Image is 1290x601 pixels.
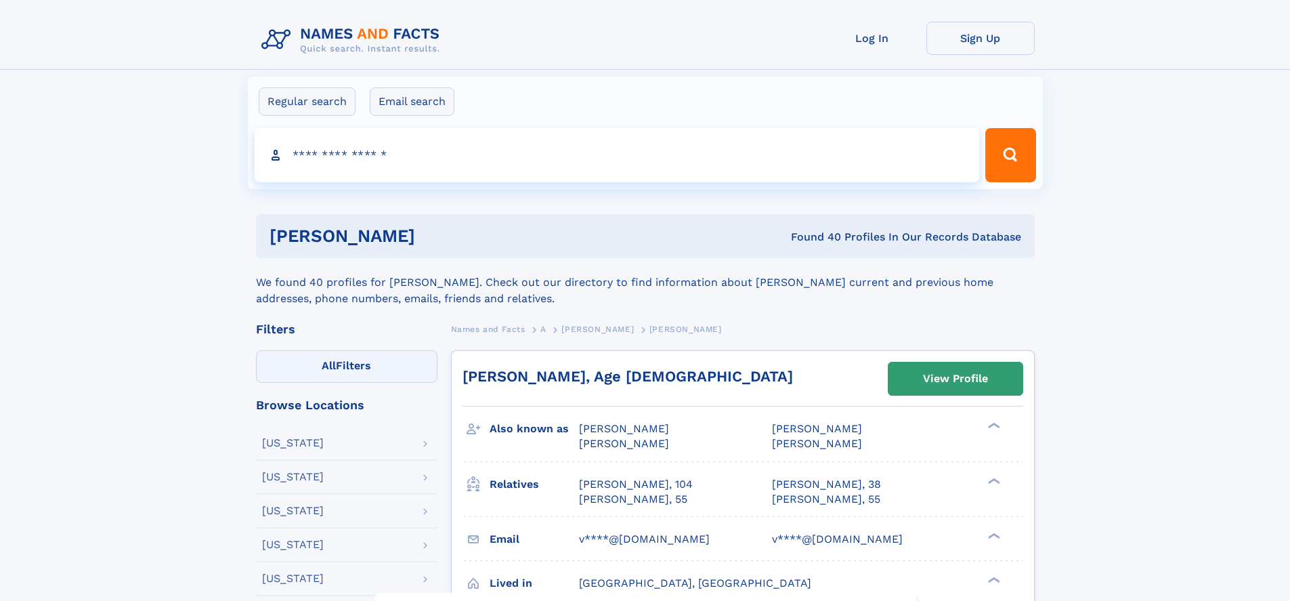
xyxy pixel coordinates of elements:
[579,577,811,589] span: [GEOGRAPHIC_DATA], [GEOGRAPHIC_DATA]
[259,87,356,116] label: Regular search
[370,87,454,116] label: Email search
[985,575,1001,584] div: ❯
[579,437,669,450] span: [PERSON_NAME]
[923,363,988,394] div: View Profile
[256,323,437,335] div: Filters
[561,320,634,337] a: [PERSON_NAME]
[561,325,634,334] span: [PERSON_NAME]
[540,325,546,334] span: A
[649,325,722,334] span: [PERSON_NAME]
[772,492,880,507] a: [PERSON_NAME], 55
[256,350,437,383] label: Filters
[579,422,669,435] span: [PERSON_NAME]
[262,438,324,449] div: [US_STATE]
[463,368,793,385] a: [PERSON_NAME], Age [DEMOGRAPHIC_DATA]
[270,228,603,245] h1: [PERSON_NAME]
[603,230,1021,245] div: Found 40 Profiles In Our Records Database
[256,258,1035,307] div: We found 40 profiles for [PERSON_NAME]. Check out our directory to find information about [PERSON...
[262,539,324,550] div: [US_STATE]
[262,472,324,482] div: [US_STATE]
[322,359,336,372] span: All
[490,417,579,440] h3: Also known as
[262,505,324,516] div: [US_STATE]
[985,128,1035,182] button: Search Button
[490,572,579,595] h3: Lived in
[926,22,1035,55] a: Sign Up
[451,320,525,337] a: Names and Facts
[490,528,579,551] h3: Email
[772,437,862,450] span: [PERSON_NAME]
[579,477,693,492] a: [PERSON_NAME], 104
[540,320,546,337] a: A
[888,362,1023,395] a: View Profile
[985,421,1001,430] div: ❯
[262,573,324,584] div: [US_STATE]
[490,473,579,496] h3: Relatives
[772,477,881,492] a: [PERSON_NAME], 38
[985,476,1001,485] div: ❯
[256,22,451,58] img: Logo Names and Facts
[772,422,862,435] span: [PERSON_NAME]
[256,399,437,411] div: Browse Locations
[579,492,687,507] a: [PERSON_NAME], 55
[985,531,1001,540] div: ❯
[818,22,926,55] a: Log In
[255,128,980,182] input: search input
